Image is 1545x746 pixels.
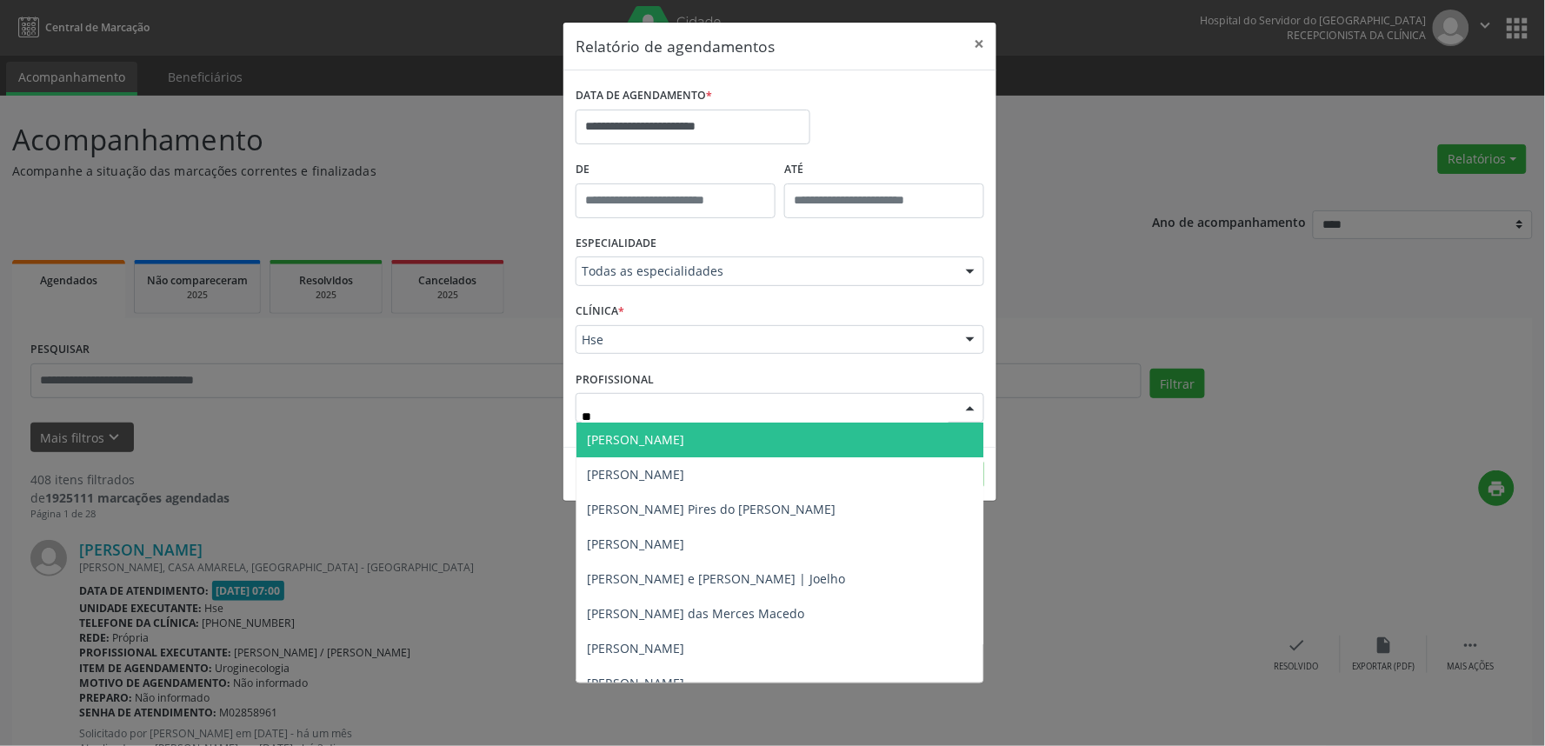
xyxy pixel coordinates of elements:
span: [PERSON_NAME] [587,536,684,552]
span: [PERSON_NAME] [587,640,684,656]
label: CLÍNICA [576,298,624,325]
label: De [576,157,776,183]
label: DATA DE AGENDAMENTO [576,83,712,110]
span: Todas as especialidades [582,263,949,280]
span: [PERSON_NAME] [587,431,684,448]
span: [PERSON_NAME] [587,466,684,483]
button: Close [962,23,996,65]
label: ESPECIALIDADE [576,230,656,257]
span: [PERSON_NAME] Pires do [PERSON_NAME] [587,501,836,517]
span: [PERSON_NAME] [587,675,684,691]
h5: Relatório de agendamentos [576,35,775,57]
span: Hse [582,331,949,349]
label: PROFISSIONAL [576,366,654,393]
span: [PERSON_NAME] das Merces Macedo [587,605,804,622]
label: ATÉ [784,157,984,183]
span: [PERSON_NAME] e [PERSON_NAME] | Joelho [587,570,845,587]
